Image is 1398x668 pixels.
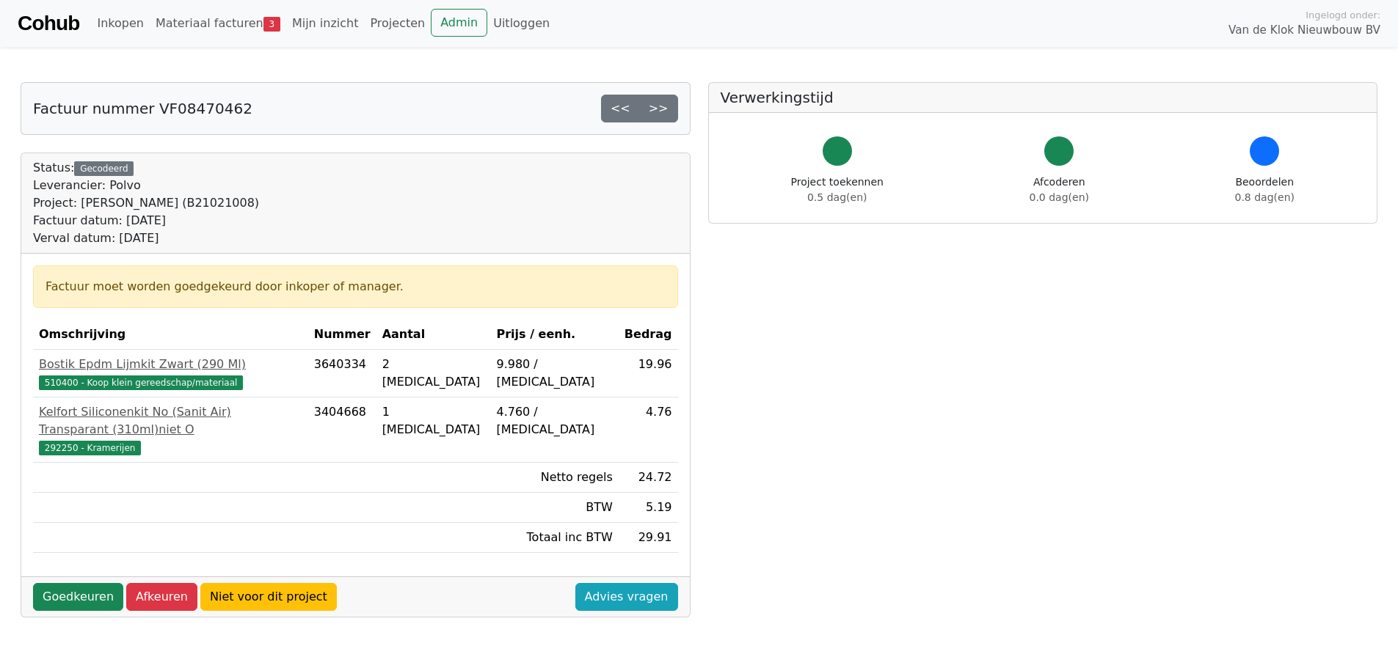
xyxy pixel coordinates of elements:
[308,320,376,350] th: Nummer
[33,212,259,230] div: Factuur datum: [DATE]
[619,523,678,553] td: 29.91
[200,583,337,611] a: Niet voor dit project
[91,9,149,38] a: Inkopen
[150,9,286,38] a: Materiaal facturen3
[490,523,618,553] td: Totaal inc BTW
[496,356,612,391] div: 9.980 / [MEDICAL_DATA]
[33,320,308,350] th: Omschrijving
[721,89,1366,106] h5: Verwerkingstijd
[1235,175,1295,205] div: Beoordelen
[1030,175,1089,205] div: Afcoderen
[33,177,259,194] div: Leverancier: Polvo
[39,441,141,455] span: 292250 - Kramerijen
[33,583,123,611] a: Goedkeuren
[39,356,302,391] a: Bostik Epdm Lijmkit Zwart (290 Ml)510400 - Koop klein gereedschap/materiaal
[619,320,678,350] th: Bedrag
[1228,22,1380,39] span: Van de Klok Nieuwbouw BV
[33,194,259,212] div: Project: [PERSON_NAME] (B21021008)
[308,397,376,463] td: 3404668
[639,95,678,122] a: >>
[263,17,280,32] span: 3
[619,463,678,493] td: 24.72
[490,493,618,523] td: BTW
[1030,191,1089,203] span: 0.0 dag(en)
[619,350,678,397] td: 19.96
[382,403,485,438] div: 1 [MEDICAL_DATA]
[33,230,259,247] div: Verval datum: [DATE]
[74,161,134,176] div: Gecodeerd
[376,320,491,350] th: Aantal
[619,397,678,463] td: 4.76
[601,95,640,122] a: <<
[791,175,884,205] div: Project toekennen
[308,350,376,397] td: 3640334
[487,9,556,38] a: Uitloggen
[575,583,678,611] a: Advies vragen
[45,278,666,296] div: Factuur moet worden goedgekeurd door inkoper of manager.
[18,6,79,41] a: Cohub
[490,463,618,493] td: Netto regels
[33,100,252,117] h5: Factuur nummer VF08470462
[807,191,867,203] span: 0.5 dag(en)
[619,493,678,523] td: 5.19
[431,9,487,37] a: Admin
[39,403,302,456] a: Kelfort Siliconenkit No (Sanit Air) Transparant (310ml)niet O292250 - Kramerijen
[1235,191,1295,203] span: 0.8 dag(en)
[39,356,302,373] div: Bostik Epdm Lijmkit Zwart (290 Ml)
[490,320,618,350] th: Prijs / eenh.
[39,375,243,390] span: 510400 - Koop klein gereedschap/materiaal
[39,403,302,438] div: Kelfort Siliconenkit No (Sanit Air) Transparant (310ml)niet O
[496,403,612,438] div: 4.760 / [MEDICAL_DATA]
[33,159,259,247] div: Status:
[382,356,485,391] div: 2 [MEDICAL_DATA]
[364,9,431,38] a: Projecten
[286,9,365,38] a: Mijn inzicht
[1306,8,1380,22] span: Ingelogd onder:
[126,583,197,611] a: Afkeuren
